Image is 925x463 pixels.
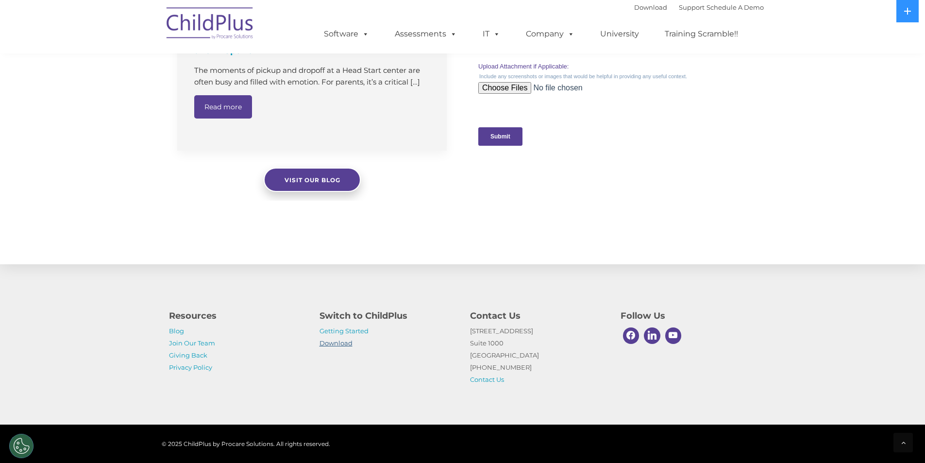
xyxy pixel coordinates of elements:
a: Contact Us [470,376,504,383]
a: Training Scramble!! [655,24,748,44]
a: Privacy Policy [169,363,212,371]
a: Join Our Team [169,339,215,347]
a: Youtube [663,325,684,346]
span: Visit our blog [284,176,340,184]
span: Phone number [135,104,176,111]
a: Blog [169,327,184,335]
button: Cookies Settings [9,434,34,458]
span: Last name [135,64,165,71]
a: Facebook [621,325,642,346]
h4: Contact Us [470,309,606,323]
h4: Switch to ChildPlus [320,309,455,323]
font: | [634,3,764,11]
p: [STREET_ADDRESS] Suite 1000 [GEOGRAPHIC_DATA] [PHONE_NUMBER] [470,325,606,386]
a: Download [634,3,667,11]
a: Linkedin [641,325,663,346]
a: IT [473,24,510,44]
a: Getting Started [320,327,369,335]
a: University [590,24,649,44]
a: Support [679,3,705,11]
a: Giving Back [169,351,207,359]
img: ChildPlus by Procare Solutions [162,0,259,49]
h4: Resources [169,309,305,323]
p: The moments of pickup and dropoff at a Head Start center are often busy and filled with emotion. ... [194,65,432,88]
a: Assessments [385,24,467,44]
h4: Follow Us [621,309,757,323]
a: Schedule A Demo [706,3,764,11]
a: Company [516,24,584,44]
span: © 2025 ChildPlus by Procare Solutions. All rights reserved. [162,440,330,447]
a: Download [320,339,353,347]
a: Software [314,24,379,44]
a: Read more [194,95,252,119]
a: Visit our blog [264,168,361,192]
